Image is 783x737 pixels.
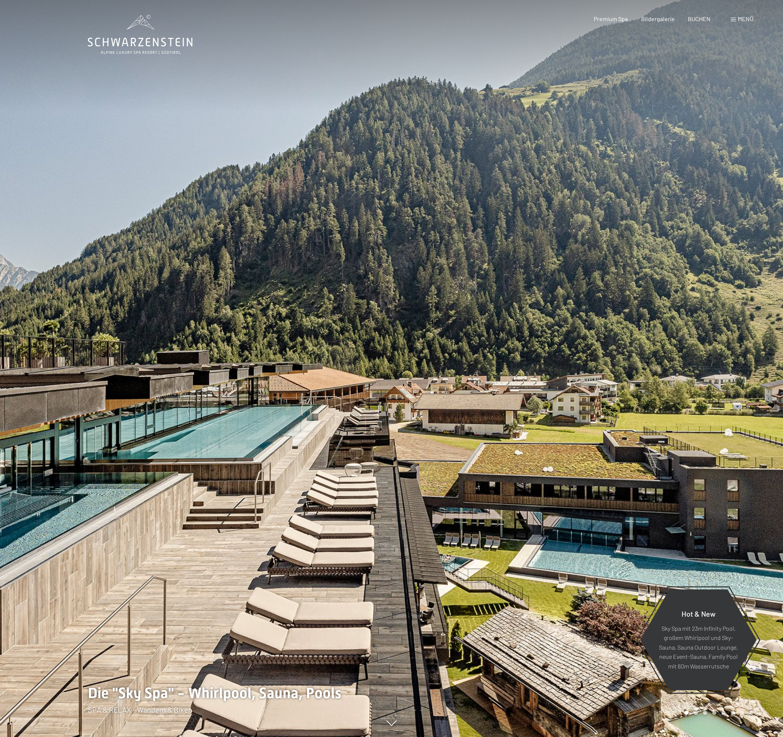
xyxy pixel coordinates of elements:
div: Carousel Page 2 [694,711,698,715]
div: Carousel Page 1 (Current Slide) [684,711,689,715]
p: Sky Spa mit 23m Infinity Pool, großem Whirlpool und Sky-Sauna, Sauna Outdoor Lounge, neue Event-S... [658,623,739,671]
span: Hot & New [682,609,716,618]
div: Carousel Page 7 [740,711,744,715]
div: Carousel Page 8 [749,711,753,715]
div: Carousel Page 3 [703,711,707,715]
div: Carousel Page 4 [712,711,716,715]
div: Carousel Pagination [682,711,753,715]
span: Menü [738,15,753,22]
a: Bildergalerie [641,15,675,22]
div: Carousel Page 6 [731,711,735,715]
a: Hot & New Sky Spa mit 23m Infinity Pool, großem Whirlpool und Sky-Sauna, Sauna Outdoor Lounge, ne... [640,589,757,691]
a: BUCHEN [688,15,710,22]
span: Einwilligung Marketing* [320,386,381,394]
a: Premium Spa [594,15,628,22]
div: Carousel Page 5 [722,711,726,715]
